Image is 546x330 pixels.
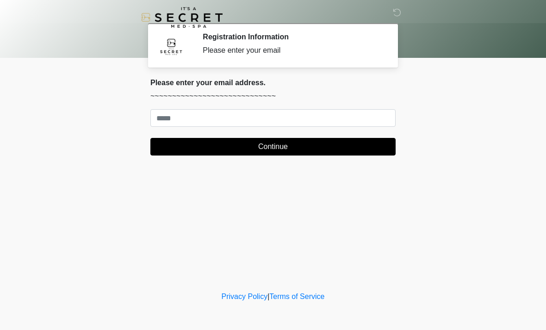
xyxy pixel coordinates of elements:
h2: Please enter your email address. [150,78,396,87]
h2: Registration Information [203,32,382,41]
a: Privacy Policy [222,293,268,300]
a: Terms of Service [269,293,324,300]
div: Please enter your email [203,45,382,56]
a: | [267,293,269,300]
p: ~~~~~~~~~~~~~~~~~~~~~~~~~~~~~ [150,91,396,102]
button: Continue [150,138,396,156]
img: It's A Secret Med Spa Logo [141,7,223,28]
img: Agent Avatar [157,32,185,60]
